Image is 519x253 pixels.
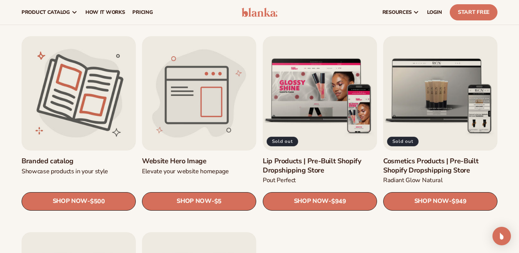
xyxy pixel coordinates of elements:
[22,9,70,15] span: product catalog
[177,198,212,205] span: SHOP NOW
[383,192,497,211] a: SHOP NOW- $949
[427,9,442,15] span: LOGIN
[90,198,105,205] span: $500
[263,192,377,211] a: SHOP NOW- $949
[331,198,346,205] span: $949
[294,198,328,205] span: SHOP NOW
[142,192,256,211] a: SHOP NOW- $5
[85,9,125,15] span: How It Works
[414,198,449,205] span: SHOP NOW
[142,157,256,166] a: Website Hero Image
[132,9,153,15] span: pricing
[53,198,87,205] span: SHOP NOW
[22,192,136,211] a: SHOP NOW- $500
[263,157,377,175] a: Lip Products | Pre-Built Shopify Dropshipping Store
[22,157,136,166] a: Branded catalog
[214,198,222,205] span: $5
[242,8,278,17] img: logo
[383,157,497,175] a: Cosmetics Products | Pre-Built Shopify Dropshipping Store
[450,4,497,20] a: Start Free
[452,198,467,205] span: $949
[492,227,511,245] div: Open Intercom Messenger
[382,9,412,15] span: resources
